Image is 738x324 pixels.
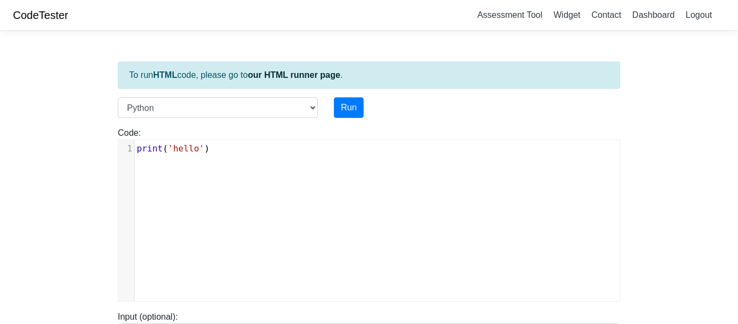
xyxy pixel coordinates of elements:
[13,9,68,21] a: CodeTester
[549,6,585,24] a: Widget
[110,127,628,302] div: Code:
[168,143,204,154] span: 'hello'
[587,6,626,24] a: Contact
[153,70,177,80] strong: HTML
[118,142,134,155] div: 1
[118,62,620,89] div: To run code, please go to .
[473,6,547,24] a: Assessment Tool
[334,97,364,118] button: Run
[137,143,163,154] span: print
[681,6,716,24] a: Logout
[628,6,679,24] a: Dashboard
[248,70,340,80] a: our HTML runner page
[137,143,210,154] span: ( )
